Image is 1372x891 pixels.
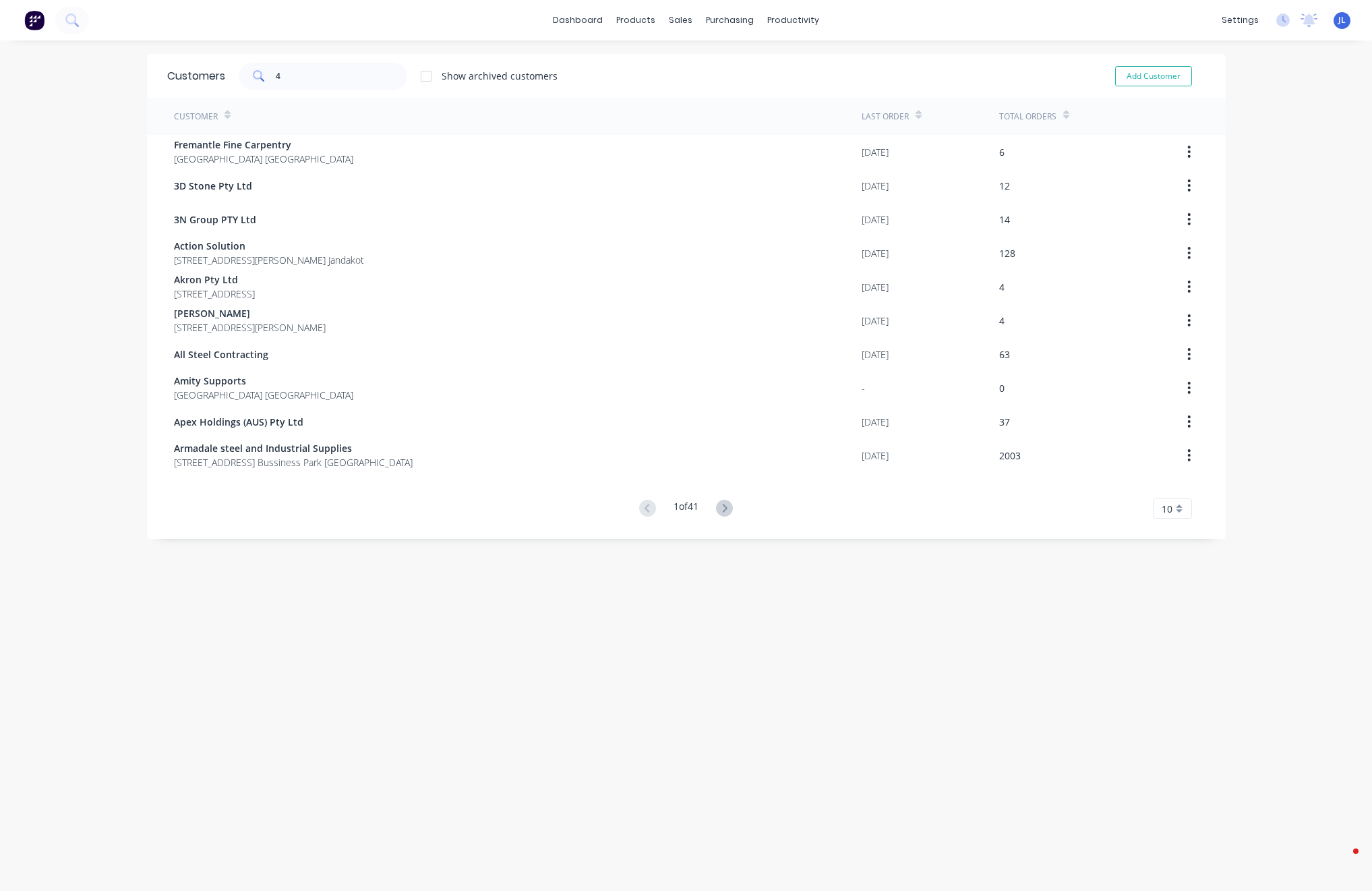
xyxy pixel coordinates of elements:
[1338,14,1346,26] span: JL
[862,347,889,362] div: [DATE]
[999,212,1010,227] div: 14
[862,314,889,328] div: [DATE]
[999,314,1005,328] div: 4
[999,449,1021,463] div: 2003
[999,415,1010,429] div: 37
[662,10,699,30] div: sales
[862,212,889,227] div: [DATE]
[174,455,413,469] span: [STREET_ADDRESS] Bussiness Park [GEOGRAPHIC_DATA]
[174,111,218,123] div: Customer
[174,374,353,388] span: Amity Supports
[760,10,826,30] div: productivity
[999,179,1010,193] div: 12
[862,280,889,294] div: [DATE]
[999,246,1015,260] div: 128
[174,441,413,455] span: Armadale steel and Industrial Supplies
[174,320,326,335] span: [STREET_ADDRESS][PERSON_NAME]
[862,415,889,429] div: [DATE]
[174,415,303,429] span: Apex Holdings (AUS) Pty Ltd
[174,287,255,301] span: [STREET_ADDRESS]
[999,347,1010,362] div: 63
[999,111,1056,123] div: Total Orders
[999,381,1005,395] div: 0
[699,10,760,30] div: purchasing
[174,388,353,402] span: [GEOGRAPHIC_DATA] [GEOGRAPHIC_DATA]
[24,10,44,30] img: Factory
[174,306,326,320] span: [PERSON_NAME]
[862,179,889,193] div: [DATE]
[999,280,1005,294] div: 4
[174,272,255,287] span: Akron Pty Ltd
[442,69,558,83] div: Show archived customers
[862,449,889,463] div: [DATE]
[174,138,353,152] span: Fremantle Fine Carpentry
[174,253,364,267] span: [STREET_ADDRESS][PERSON_NAME] Jandakot
[174,152,353,166] span: [GEOGRAPHIC_DATA] [GEOGRAPHIC_DATA]
[862,145,889,159] div: [DATE]
[174,347,268,362] span: All Steel Contracting
[174,179,252,193] span: 3D Stone Pty Ltd
[1215,10,1265,30] div: settings
[862,111,909,123] div: Last Order
[1115,66,1192,86] button: Add Customer
[999,145,1005,159] div: 6
[174,239,364,253] span: Action Solution
[1162,502,1172,516] span: 10
[546,10,609,30] a: dashboard
[1326,845,1359,878] iframe: Intercom live chat
[674,499,698,519] div: 1 of 41
[174,212,256,227] span: 3N Group PTY Ltd
[862,246,889,260] div: [DATE]
[609,10,662,30] div: products
[276,63,407,90] input: Search customers...
[167,68,225,84] div: Customers
[862,381,865,395] div: -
